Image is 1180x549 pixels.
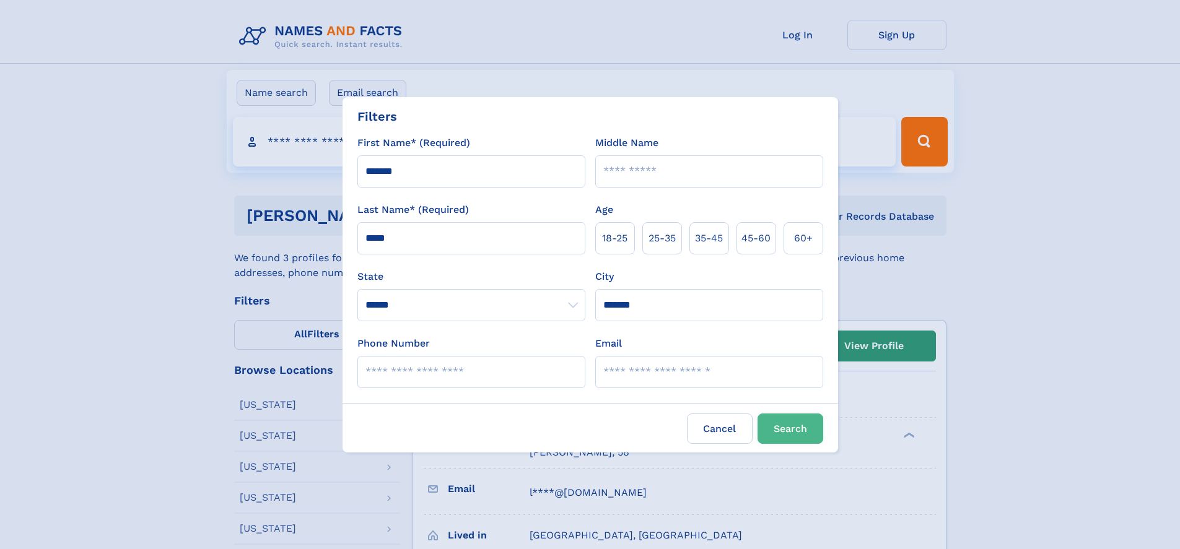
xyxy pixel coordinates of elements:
label: Last Name* (Required) [357,202,469,217]
span: 25‑35 [649,231,676,246]
div: Filters [357,107,397,126]
span: 45‑60 [741,231,771,246]
label: Age [595,202,613,217]
label: Phone Number [357,336,430,351]
label: City [595,269,614,284]
label: State [357,269,585,284]
button: Search [758,413,823,444]
label: Cancel [687,413,753,444]
label: First Name* (Required) [357,136,470,150]
span: 35‑45 [695,231,723,246]
label: Email [595,336,622,351]
span: 18‑25 [602,231,627,246]
span: 60+ [794,231,813,246]
label: Middle Name [595,136,658,150]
